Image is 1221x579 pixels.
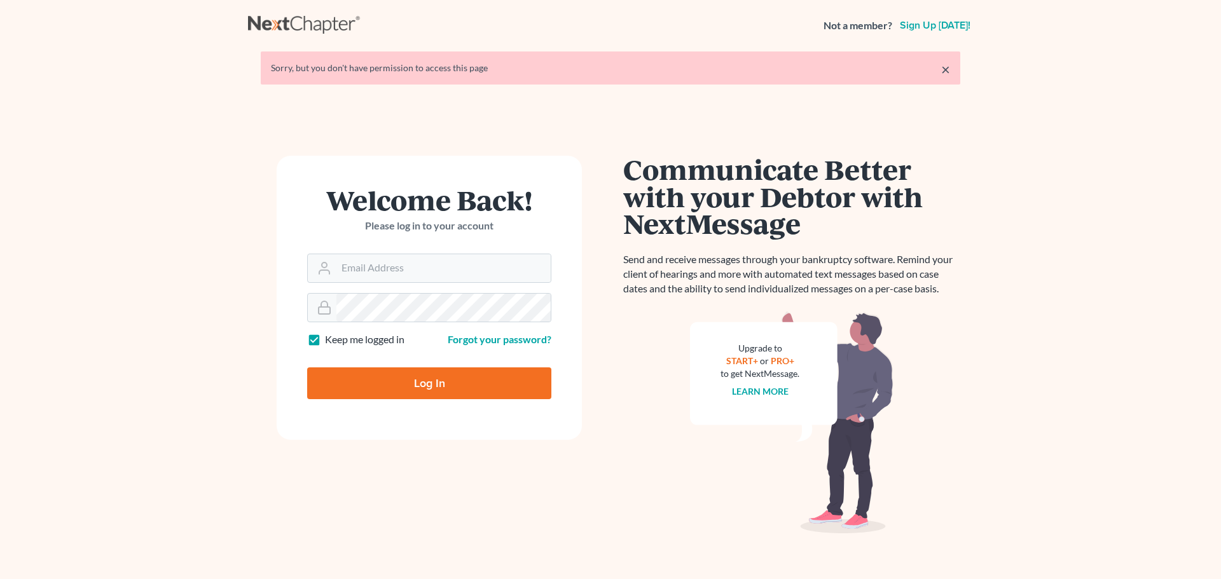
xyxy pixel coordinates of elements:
label: Keep me logged in [325,332,404,347]
p: Please log in to your account [307,219,551,233]
h1: Communicate Better with your Debtor with NextMessage [623,156,960,237]
a: Sign up [DATE]! [897,20,973,31]
a: Learn more [732,386,789,397]
input: Email Address [336,254,551,282]
a: Forgot your password? [448,333,551,345]
a: START+ [726,355,758,366]
a: × [941,62,950,77]
span: or [760,355,769,366]
p: Send and receive messages through your bankruptcy software. Remind your client of hearings and mo... [623,252,960,296]
strong: Not a member? [824,18,892,33]
img: nextmessage_bg-59042aed3d76b12b5cd301f8e5b87938c9018125f34e5fa2b7a6b67550977c72.svg [690,311,893,534]
div: to get NextMessage. [721,367,799,380]
div: Sorry, but you don't have permission to access this page [271,62,950,74]
h1: Welcome Back! [307,186,551,214]
a: PRO+ [771,355,794,366]
div: Upgrade to [721,342,799,355]
input: Log In [307,367,551,399]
